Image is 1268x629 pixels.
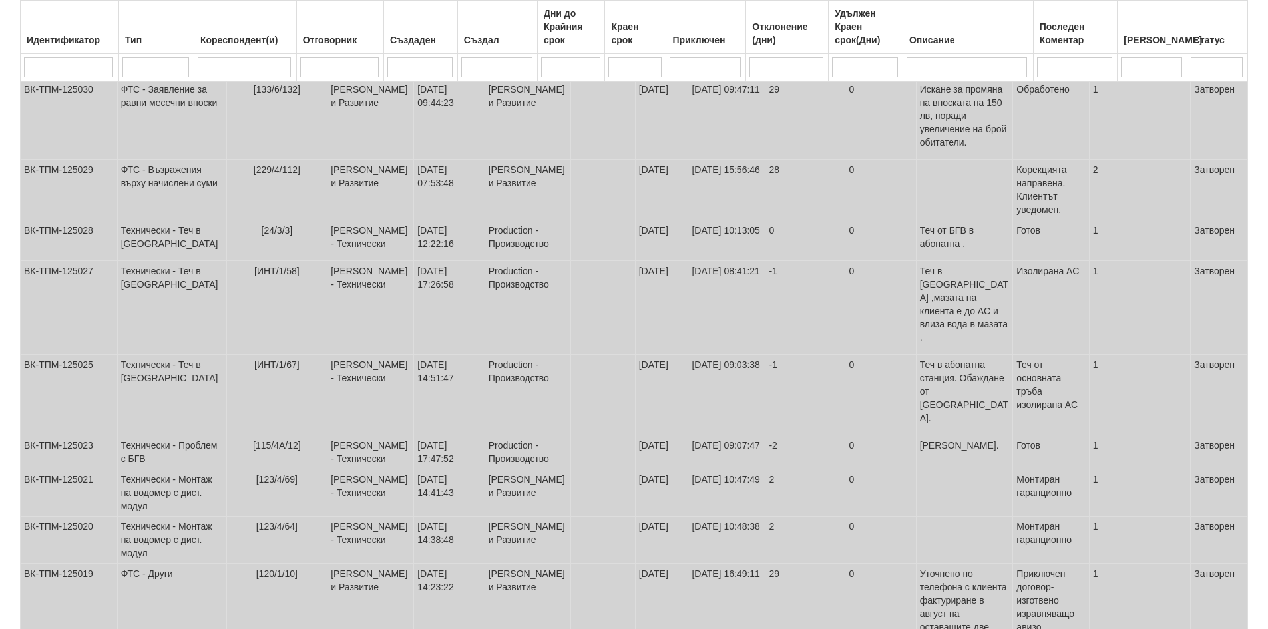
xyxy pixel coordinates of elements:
[414,435,485,469] td: [DATE] 17:47:52
[117,220,226,261] td: Технически - Теч в [GEOGRAPHIC_DATA]
[414,469,485,517] td: [DATE] 14:41:43
[300,31,380,49] div: Отговорник
[688,355,765,435] td: [DATE] 09:03:38
[670,31,742,49] div: Приключен
[21,160,118,220] td: ВК-ТПМ-125029
[254,84,300,95] span: [133/6/132]
[256,474,298,485] span: [123/4/69]
[537,1,605,54] th: Дни до Крайния срок: No sort applied, activate to apply an ascending sort
[845,469,916,517] td: 0
[635,355,688,435] td: [DATE]
[387,31,454,49] div: Създаден
[635,261,688,355] td: [DATE]
[457,1,537,54] th: Създал: No sort applied, activate to apply an ascending sort
[1191,261,1248,355] td: Затворен
[117,160,226,220] td: ФТС - Възражения върху начислени суми
[845,261,916,355] td: 0
[485,355,571,435] td: Production - Производство
[907,31,1030,49] div: Описание
[461,31,534,49] div: Създал
[765,261,845,355] td: -1
[21,355,118,435] td: ВК-ТПМ-125025
[1121,31,1183,49] div: [PERSON_NAME]
[1016,521,1072,545] span: Монтиран гаранционно
[845,79,916,160] td: 0
[635,435,688,469] td: [DATE]
[765,355,845,435] td: -1
[1016,266,1079,276] span: Изолирана АС
[765,160,845,220] td: 28
[262,225,293,236] span: [24/3/3]
[635,517,688,564] td: [DATE]
[1089,355,1191,435] td: 1
[1033,1,1118,54] th: Последен Коментар: No sort applied, activate to apply an ascending sort
[920,358,1010,425] p: Теч в абонатна станция. Обаждане от [GEOGRAPHIC_DATA].
[845,517,916,564] td: 0
[1037,17,1114,49] div: Последен Коментар
[414,79,485,160] td: [DATE] 09:44:23
[541,4,602,49] div: Дни до Крайния срок
[765,469,845,517] td: 2
[688,220,765,261] td: [DATE] 10:13:05
[327,355,414,435] td: [PERSON_NAME] - Технически
[688,435,765,469] td: [DATE] 09:07:47
[1016,164,1066,215] span: Корекцията направена. Клиентът уведомен.
[1016,359,1078,410] span: Теч от основната тръба изолирана АС
[1191,220,1248,261] td: Затворен
[327,517,414,564] td: [PERSON_NAME] - Технически
[117,469,226,517] td: Технически - Монтаж на водомер с дист. модул
[296,1,383,54] th: Отговорник: No sort applied, activate to apply an ascending sort
[1089,160,1191,220] td: 2
[1089,517,1191,564] td: 1
[688,469,765,517] td: [DATE] 10:47:49
[485,79,571,160] td: [PERSON_NAME] и Развитие
[1089,79,1191,160] td: 1
[635,469,688,517] td: [DATE]
[485,261,571,355] td: Production - Производство
[117,79,226,160] td: ФТС - Заявление за равни месечни вноски
[829,1,903,54] th: Удължен Краен срок(Дни): No sort applied, activate to apply an ascending sort
[485,517,571,564] td: [PERSON_NAME] и Развитие
[1191,79,1248,160] td: Затворен
[635,160,688,220] td: [DATE]
[383,1,457,54] th: Създаден: No sort applied, activate to apply an ascending sort
[845,220,916,261] td: 0
[327,469,414,517] td: [PERSON_NAME] - Технически
[746,1,829,54] th: Отклонение (дни): No sort applied, activate to apply an ascending sort
[1191,517,1248,564] td: Затворен
[256,521,298,532] span: [123/4/64]
[24,31,115,49] div: Идентификатор
[608,17,662,49] div: Краен срок
[845,435,916,469] td: 0
[920,264,1010,344] p: Теч в [GEOGRAPHIC_DATA] ,мазата на клиента е до АС и влиза вода в мазата .
[414,517,485,564] td: [DATE] 14:38:48
[21,220,118,261] td: ВК-ТПМ-125028
[485,435,571,469] td: Production - Производство
[117,517,226,564] td: Технически - Монтаж на водомер с дист. модул
[254,266,300,276] span: [ИНТ/1/58]
[414,160,485,220] td: [DATE] 07:53:48
[21,435,118,469] td: ВК-ТПМ-125023
[119,1,194,54] th: Тип: No sort applied, activate to apply an ascending sort
[21,469,118,517] td: ВК-ТПМ-125021
[117,355,226,435] td: Технически - Теч в [GEOGRAPHIC_DATA]
[414,261,485,355] td: [DATE] 17:26:58
[1118,1,1187,54] th: Брой Файлове: No sort applied, activate to apply an ascending sort
[485,469,571,517] td: [PERSON_NAME] и Развитие
[1016,84,1070,95] span: Обработено
[749,17,825,49] div: Отклонение (дни)
[1089,220,1191,261] td: 1
[117,435,226,469] td: Технически - Проблем с БГВ
[1187,1,1247,54] th: Статус: No sort applied, activate to apply an ascending sort
[1016,474,1072,498] span: Монтиран гаранционно
[414,220,485,261] td: [DATE] 12:22:16
[605,1,666,54] th: Краен срок: No sort applied, activate to apply an ascending sort
[254,359,300,370] span: [ИНТ/1/67]
[688,79,765,160] td: [DATE] 09:47:11
[920,439,1010,452] p: [PERSON_NAME].
[832,4,899,49] div: Удължен Краен срок(Дни)
[327,160,414,220] td: [PERSON_NAME] и Развитие
[327,79,414,160] td: [PERSON_NAME] и Развитие
[485,160,571,220] td: [PERSON_NAME] и Развитие
[327,261,414,355] td: [PERSON_NAME] - Технически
